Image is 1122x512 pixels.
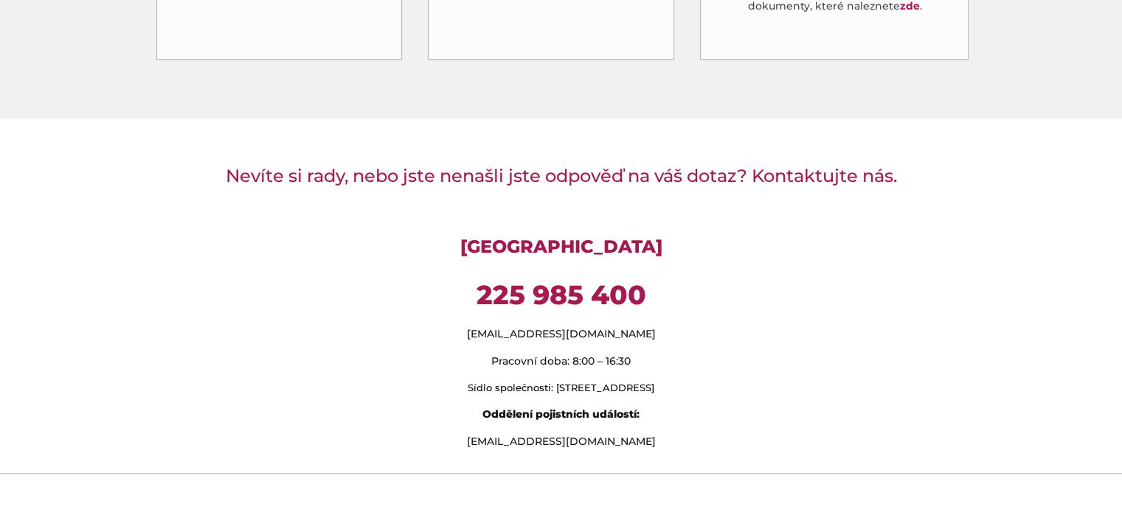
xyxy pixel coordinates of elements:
p: [EMAIL_ADDRESS][DOMAIN_NAME] [152,326,971,342]
strong: [GEOGRAPHIC_DATA] [460,236,662,257]
p: Pracovní doba: 8:00 – 16:30 [152,354,971,369]
strong: 225 985 400 [477,278,646,311]
h3: Nevíte si rady, nebo jste nenašli jste odpověď na váš dotaz? Kontaktujte nás. [152,166,971,186]
strong: Oddělení pojistních událostí: [482,407,640,421]
p: [EMAIL_ADDRESS][DOMAIN_NAME] [152,434,971,449]
p: Sídlo společnosti: [STREET_ADDRESS] [152,381,971,396]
